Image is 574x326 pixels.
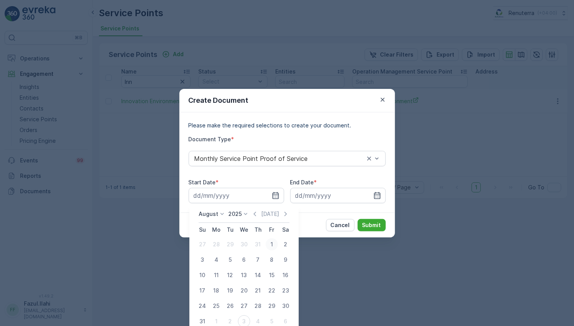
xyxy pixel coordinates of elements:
[252,300,264,312] div: 28
[210,238,223,251] div: 28
[196,284,209,297] div: 17
[189,136,231,142] label: Document Type
[189,122,386,129] p: Please make the required selections to create your document.
[224,269,236,281] div: 12
[261,210,279,218] p: [DATE]
[228,210,242,218] p: 2025
[362,221,381,229] p: Submit
[252,238,264,251] div: 31
[210,300,223,312] div: 25
[196,269,209,281] div: 10
[252,284,264,297] div: 21
[196,238,209,251] div: 27
[266,300,278,312] div: 29
[196,254,209,266] div: 3
[266,238,278,251] div: 1
[210,254,223,266] div: 4
[331,221,350,229] p: Cancel
[224,284,236,297] div: 19
[290,179,314,186] label: End Date
[199,210,218,218] p: August
[279,269,292,281] div: 16
[265,223,279,237] th: Friday
[224,238,236,251] div: 29
[196,223,209,237] th: Sunday
[266,254,278,266] div: 8
[266,269,278,281] div: 15
[189,95,249,106] p: Create Document
[223,223,237,237] th: Tuesday
[279,284,292,297] div: 23
[279,300,292,312] div: 30
[238,300,250,312] div: 27
[210,284,223,297] div: 18
[238,284,250,297] div: 20
[326,219,355,231] button: Cancel
[238,238,250,251] div: 30
[358,219,386,231] button: Submit
[189,188,284,203] input: dd/mm/yyyy
[290,188,386,203] input: dd/mm/yyyy
[209,223,223,237] th: Monday
[238,254,250,266] div: 6
[210,269,223,281] div: 11
[224,254,236,266] div: 5
[224,300,236,312] div: 26
[279,254,292,266] div: 9
[252,254,264,266] div: 7
[266,284,278,297] div: 22
[238,269,250,281] div: 13
[251,223,265,237] th: Thursday
[237,223,251,237] th: Wednesday
[189,179,216,186] label: Start Date
[279,223,293,237] th: Saturday
[196,300,209,312] div: 24
[252,269,264,281] div: 14
[279,238,292,251] div: 2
